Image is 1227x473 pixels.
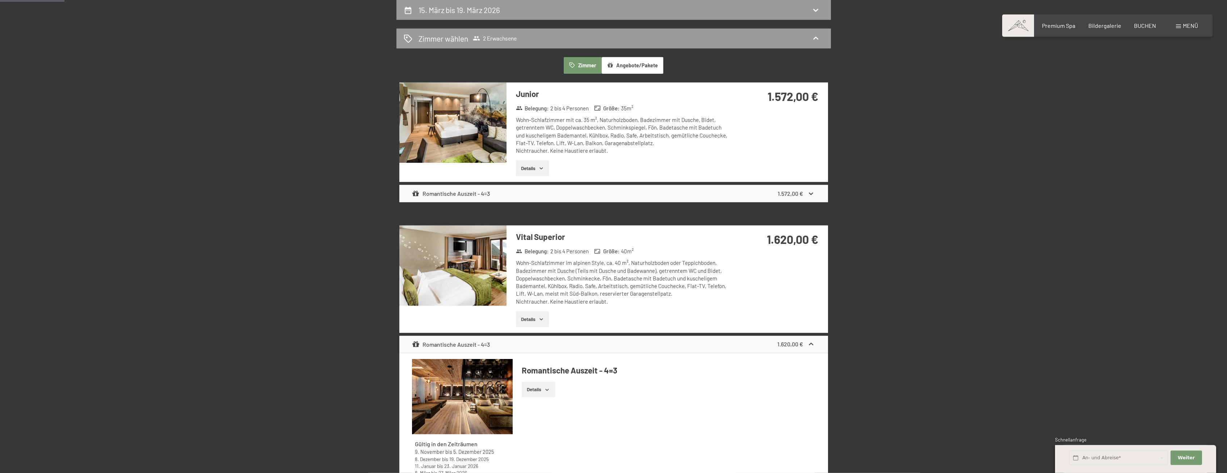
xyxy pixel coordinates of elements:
[415,456,510,463] div: bis
[594,105,619,112] strong: Größe :
[473,35,517,42] span: 2 Erwachsene
[412,189,490,198] div: Romantische Auszeit - 4=3
[1171,451,1202,465] button: Weiter
[1178,455,1195,461] span: Weiter
[522,382,555,398] button: Details
[516,311,549,327] button: Details
[444,463,478,469] time: 23.01.2026
[415,463,436,469] time: 11.01.2026
[550,105,589,112] span: 2 bis 4 Personen
[412,340,490,349] div: Romantische Auszeit - 4=3
[1134,22,1156,29] a: BUCHEN
[564,57,601,74] button: Zimmer
[399,225,507,306] img: mss_renderimg.php
[399,83,507,163] img: mss_renderimg.php
[516,248,549,255] strong: Belegung :
[399,185,828,202] div: Romantische Auszeit - 4=31.572,00 €
[415,449,444,455] time: 09.11.2025
[550,248,589,255] span: 2 bis 4 Personen
[516,88,731,100] h3: Junior
[621,248,634,255] span: 40 m²
[516,105,549,112] strong: Belegung :
[516,259,731,305] div: Wohn-Schlafzimmer im alpinen Style, ca. 40 m², Naturholzboden oder Teppichboden, Badezimmer mit D...
[1088,22,1121,29] a: Bildergalerie
[768,89,818,103] strong: 1.572,00 €
[453,449,494,455] time: 05.12.2025
[1183,22,1198,29] span: Menü
[449,456,489,462] time: 19.12.2025
[516,231,731,242] h3: Vital Superior
[602,57,663,74] button: Angebote/Pakete
[412,359,513,435] img: mss_renderimg.php
[516,116,731,155] div: Wohn-Schlafzimmer mit ca. 35 m², Naturholzboden, Badezimmer mit Dusche, Bidet, getrenntem WC, Dop...
[594,248,619,255] strong: Größe :
[419,5,500,14] h2: 15. März bis 19. März 2026
[516,160,549,176] button: Details
[415,440,478,447] strong: Gültig in den Zeiträumen
[767,232,818,246] strong: 1.620,00 €
[1042,22,1075,29] a: Premium Spa
[777,341,803,347] strong: 1.620,00 €
[415,463,510,469] div: bis
[419,33,468,44] h2: Zimmer wählen
[415,448,510,456] div: bis
[621,105,633,112] span: 35 m²
[415,456,441,462] time: 08.12.2025
[1055,437,1087,443] span: Schnellanfrage
[399,336,828,353] div: Romantische Auszeit - 4=31.620,00 €
[522,365,815,376] h4: Romantische Auszeit - 4=3
[778,190,803,197] strong: 1.572,00 €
